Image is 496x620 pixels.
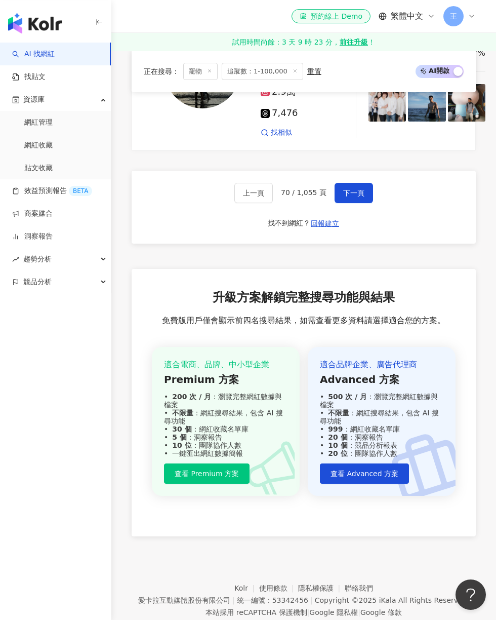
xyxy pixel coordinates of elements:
[164,433,287,441] div: ：洞察報告
[456,579,486,610] iframe: Help Scout Beacon - Open
[23,270,52,293] span: 競品分析
[12,256,19,263] span: rise
[320,372,443,386] div: Advanced 方案
[144,67,179,75] span: 正在搜尋 ：
[328,393,367,401] strong: 500 次 / 月
[24,140,53,150] a: 網紅收藏
[320,463,409,484] button: 查看 Advanced 方案
[164,449,287,457] div: 一鍵匯出網紅數據簡報
[358,608,360,616] span: |
[328,441,347,449] strong: 10 個
[320,409,443,425] div: ：網紅搜尋結果，包含 AI 搜尋功能
[309,608,358,616] a: Google 隱私權
[261,108,298,119] span: 7,476
[340,37,368,47] strong: 前往升級
[261,128,292,138] a: 找相似
[232,596,235,604] span: |
[12,49,55,59] a: searchAI 找網紅
[320,433,443,441] div: ：洞察報告
[24,118,53,128] a: 網紅管理
[300,11,362,21] div: 預約線上 Demo
[172,433,187,441] strong: 5 個
[24,163,53,173] a: 貼文收藏
[320,425,443,433] div: ：網紅收藏名單庫
[281,188,326,197] span: 70 / 1,055 頁
[307,608,310,616] span: |
[234,183,273,203] button: 上一頁
[172,441,191,449] strong: 10 位
[12,231,53,242] a: 洞察報告
[379,596,396,604] a: iKala
[310,596,313,604] span: |
[328,409,349,417] strong: 不限量
[330,470,398,478] span: 查看 Advanced 方案
[450,11,457,22] span: 王
[8,13,62,33] img: logo
[234,584,259,592] a: Kolr
[164,372,287,386] div: Premium 方案
[111,33,496,51] a: 試用時間尚餘：3 天 9 時 23 分，前往升級！
[237,596,308,604] div: 統一編號：53342456
[12,72,46,82] a: 找貼文
[345,584,373,592] a: 聯絡我們
[222,63,303,80] span: 追蹤數：1-100,000
[243,189,264,197] span: 上一頁
[259,584,299,592] a: 使用條款
[213,289,395,306] span: 升級方案解鎖完整搜尋功能與結果
[320,441,443,449] div: ：競品分析報表
[164,463,250,484] button: 查看 Premium 方案
[164,359,287,370] div: 適合電商、品牌、中小型企業
[12,209,53,219] a: 商案媒合
[172,425,191,433] strong: 30 個
[320,359,443,370] div: 適合品牌企業、廣告代理商
[205,606,401,618] span: 本站採用 reCAPTCHA 保護機制
[175,470,239,478] span: 查看 Premium 方案
[172,393,211,401] strong: 200 次 / 月
[268,218,310,228] div: 找不到網紅？
[162,315,445,326] span: 免費版用戶僅會顯示前四名搜尋結果，如需查看更多資料請選擇適合您的方案。
[12,186,92,196] a: 效益預測報告BETA
[164,441,287,449] div: ：團隊協作人數
[328,449,347,457] strong: 20 位
[328,433,347,441] strong: 20 個
[23,248,52,270] span: 趨勢分析
[391,11,423,22] span: 繁體中文
[368,84,406,122] img: post-image
[164,409,287,425] div: ：網紅搜尋結果，包含 AI 搜尋功能
[172,409,193,417] strong: 不限量
[164,393,287,409] div: ：瀏覽完整網紅數據與檔案
[310,215,340,231] button: 回報建立
[335,183,373,203] button: 下一頁
[307,67,321,75] div: 重置
[320,393,443,409] div: ：瀏覽完整網紅數據與檔案
[311,219,339,227] span: 回報建立
[298,584,345,592] a: 隱私權保護
[164,425,287,433] div: ：網紅收藏名單庫
[328,425,343,433] strong: 999
[138,596,230,604] div: 愛卡拉互動媒體股份有限公司
[360,608,402,616] a: Google 條款
[408,84,445,122] img: post-image
[448,84,485,122] img: post-image
[343,189,364,197] span: 下一頁
[183,63,218,80] span: 寵物
[320,449,443,457] div: ：團隊協作人數
[315,596,469,604] div: Copyright © 2025 All Rights Reserved.
[271,128,292,138] span: 找相似
[292,9,370,23] a: 預約線上 Demo
[23,88,45,111] span: 資源庫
